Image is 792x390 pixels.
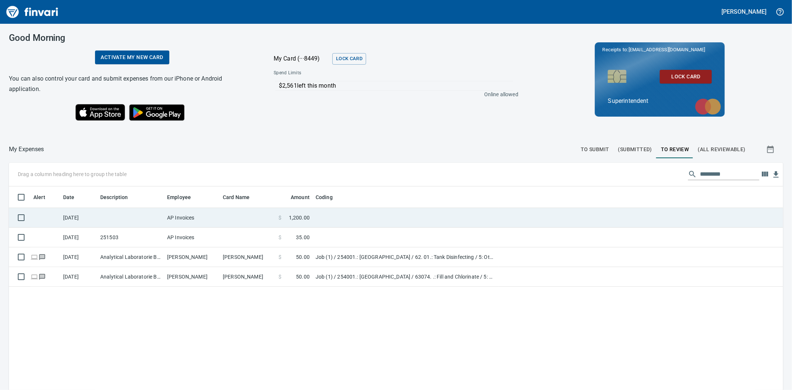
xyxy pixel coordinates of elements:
[660,70,712,84] button: Lock Card
[164,208,220,228] td: AP Invoices
[698,145,746,154] span: (All Reviewable)
[30,274,38,279] span: Online transaction
[63,193,75,202] span: Date
[278,273,281,280] span: $
[332,53,366,65] button: Lock Card
[9,145,44,154] nav: breadcrumb
[720,6,768,17] button: [PERSON_NAME]
[770,169,782,180] button: Download Table
[316,193,333,202] span: Coding
[759,169,770,180] button: Choose columns to display
[691,95,725,118] img: mastercard.svg
[95,51,169,64] a: Activate my new card
[666,72,706,81] span: Lock Card
[220,247,276,267] td: [PERSON_NAME]
[278,253,281,261] span: $
[722,8,766,16] h5: [PERSON_NAME]
[101,53,163,62] span: Activate my new card
[38,274,46,279] span: Has messages
[581,145,609,154] span: To Submit
[296,253,310,261] span: 50.00
[628,46,706,53] span: [EMAIL_ADDRESS][DOMAIN_NAME]
[9,74,255,94] h6: You can also control your card and submit expenses from our iPhone or Android application.
[97,247,164,267] td: Analytical Laboratorie Boise ID
[602,46,717,53] p: Receipts to:
[125,100,189,125] img: Get it on Google Play
[223,193,259,202] span: Card Name
[313,247,498,267] td: Job (1) / 254001.: [GEOGRAPHIC_DATA] / 62. 01.: Tank Disinfecting / 5: Other
[289,214,310,221] span: 1,200.00
[100,193,138,202] span: Description
[97,267,164,287] td: Analytical Laboratorie Boise ID
[274,69,409,77] span: Spend Limits
[296,234,310,241] span: 35.00
[336,55,362,63] span: Lock Card
[63,193,84,202] span: Date
[313,267,498,287] td: Job (1) / 254001.: [GEOGRAPHIC_DATA] / 63074. .: Fill and Chlorinate / 5: Other
[75,104,125,121] img: Download on the App Store
[167,193,201,202] span: Employee
[608,97,712,105] p: Superintendent
[9,145,44,154] p: My Expenses
[97,228,164,247] td: 251503
[18,170,127,178] p: Drag a column heading here to group the table
[274,54,329,63] p: My Card (···8449)
[296,273,310,280] span: 50.00
[164,267,220,287] td: [PERSON_NAME]
[279,81,513,90] p: $2,561 left this month
[30,254,38,259] span: Online transaction
[223,193,250,202] span: Card Name
[33,193,55,202] span: Alert
[220,267,276,287] td: [PERSON_NAME]
[316,193,342,202] span: Coding
[268,91,518,98] p: Online allowed
[164,228,220,247] td: AP Invoices
[278,234,281,241] span: $
[60,247,97,267] td: [DATE]
[164,247,220,267] td: [PERSON_NAME]
[60,267,97,287] td: [DATE]
[38,254,46,259] span: Has messages
[167,193,191,202] span: Employee
[33,193,45,202] span: Alert
[60,228,97,247] td: [DATE]
[618,145,652,154] span: (Submitted)
[291,193,310,202] span: Amount
[100,193,128,202] span: Description
[661,145,689,154] span: To Review
[759,140,783,158] button: Show transactions within a particular date range
[4,3,60,21] img: Finvari
[9,33,255,43] h3: Good Morning
[60,208,97,228] td: [DATE]
[281,193,310,202] span: Amount
[278,214,281,221] span: $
